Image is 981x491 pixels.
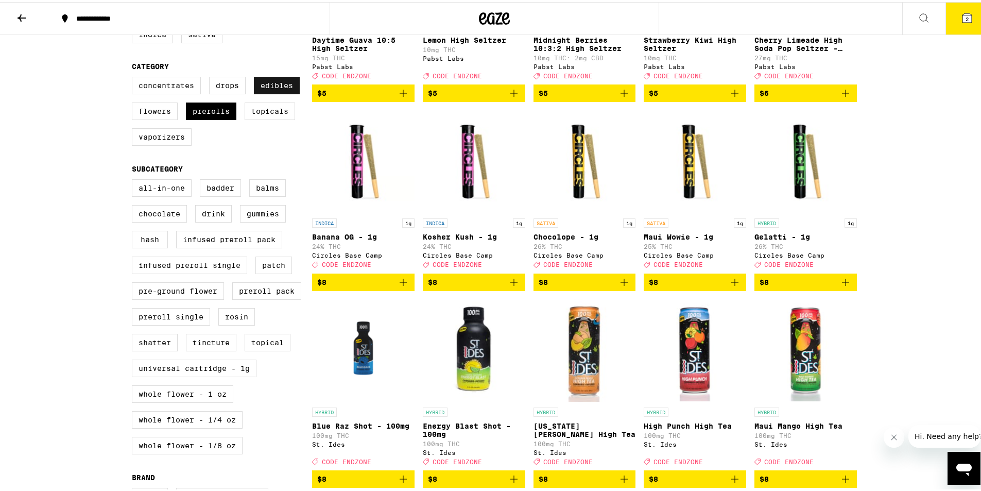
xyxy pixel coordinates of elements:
div: Circles Base Camp [754,250,857,257]
span: CODE ENDZONE [433,260,482,266]
label: Vaporizers [132,126,192,144]
span: CODE ENDZONE [653,456,703,463]
a: Open page for Gelatti - 1g from Circles Base Camp [754,108,857,271]
label: Patch [255,255,292,272]
span: 2 [966,14,969,20]
span: Hi. Need any help? [6,7,74,15]
span: $8 [539,276,548,284]
button: Add to bag [423,82,525,100]
span: CODE ENDZONE [543,456,593,463]
label: Drops [209,75,246,92]
img: St. Ides - High Punch High Tea [644,297,746,400]
img: St. Ides - Energy Blast Shot - 100mg [423,297,525,400]
span: $6 [760,87,769,95]
p: 1g [845,216,857,226]
p: Maui Wowie - 1g [644,231,746,239]
p: 24% THC [312,241,415,248]
a: Open page for Maui Mango High Tea from St. Ides [754,297,857,468]
button: Add to bag [423,468,525,486]
div: St. Ides [644,439,746,446]
span: CODE ENDZONE [433,71,482,77]
span: $8 [760,276,769,284]
span: $5 [317,87,326,95]
button: Add to bag [754,468,857,486]
p: Energy Blast Shot - 100mg [423,420,525,436]
p: 10mg THC [644,53,746,59]
button: Add to bag [533,468,636,486]
div: Pabst Labs [644,61,746,68]
span: CODE ENDZONE [322,71,371,77]
div: Circles Base Camp [423,250,525,257]
div: St. Ides [312,439,415,446]
a: Open page for Banana OG - 1g from Circles Base Camp [312,108,415,271]
legend: Subcategory [132,163,183,171]
span: $5 [649,87,658,95]
label: Balms [249,177,286,195]
span: $8 [428,276,437,284]
p: SATIVA [644,216,668,226]
p: 15mg THC [312,53,415,59]
span: $8 [760,473,769,481]
p: 1g [513,216,525,226]
p: 1g [402,216,415,226]
p: 100mg THC [423,438,525,445]
p: 10mg THC: 2mg CBD [533,53,636,59]
button: Add to bag [533,272,636,289]
span: CODE ENDZONE [653,260,703,266]
p: Maui Mango High Tea [754,420,857,428]
a: Open page for Blue Raz Shot - 100mg from St. Ides [312,297,415,468]
button: Add to bag [533,82,636,100]
p: INDICA [312,216,337,226]
span: $8 [649,473,658,481]
img: St. Ides - Blue Raz Shot - 100mg [312,297,415,400]
p: Midnight Berries 10:3:2 High Seltzer [533,34,636,50]
p: HYBRID [644,405,668,415]
span: CODE ENDZONE [764,71,814,77]
p: INDICA [423,216,448,226]
label: Infused Preroll Pack [176,229,282,246]
img: St. Ides - Maui Mango High Tea [754,297,857,400]
p: 1g [734,216,746,226]
div: Pabst Labs [754,61,857,68]
label: Chocolate [132,203,187,221]
p: Cherry Limeade High Soda Pop Seltzer - 25mg [754,34,857,50]
label: Edibles [254,75,300,92]
button: Add to bag [644,468,746,486]
p: HYBRID [754,216,779,226]
p: 100mg THC [533,438,636,445]
a: Open page for Georgia Peach High Tea from St. Ides [533,297,636,468]
label: Drink [195,203,232,221]
div: Pabst Labs [312,61,415,68]
img: Circles Base Camp - Kosher Kush - 1g [423,108,525,211]
label: Pre-ground Flower [132,280,224,298]
p: SATIVA [533,216,558,226]
img: Circles Base Camp - Chocolope - 1g [533,108,636,211]
span: CODE ENDZONE [322,260,371,266]
span: $5 [539,87,548,95]
button: Add to bag [312,272,415,289]
button: Add to bag [754,272,857,289]
label: Concentrates [132,75,201,92]
span: $8 [649,276,658,284]
p: 26% THC [754,241,857,248]
legend: Brand [132,471,155,480]
p: High Punch High Tea [644,420,746,428]
p: HYBRID [533,405,558,415]
label: Infused Preroll Single [132,255,247,272]
div: St. Ides [533,447,636,454]
p: Strawberry Kiwi High Seltzer [644,34,746,50]
a: Open page for Maui Wowie - 1g from Circles Base Camp [644,108,746,271]
a: Open page for Chocolope - 1g from Circles Base Camp [533,108,636,271]
img: Circles Base Camp - Gelatti - 1g [754,108,857,211]
label: Prerolls [186,100,236,118]
p: 10mg THC [423,44,525,51]
button: Add to bag [754,82,857,100]
label: Gummies [240,203,286,221]
label: Hash [132,229,168,246]
div: Circles Base Camp [312,250,415,257]
p: HYBRID [423,405,448,415]
div: Circles Base Camp [533,250,636,257]
button: Add to bag [312,468,415,486]
p: Gelatti - 1g [754,231,857,239]
div: Pabst Labs [423,53,525,60]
